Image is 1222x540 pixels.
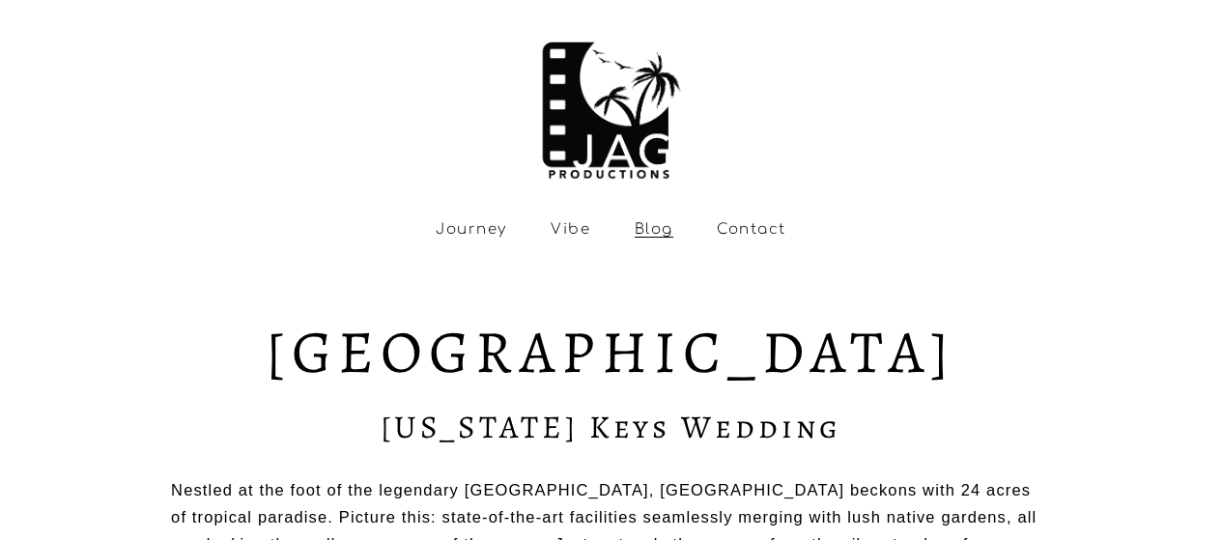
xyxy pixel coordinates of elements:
[436,221,506,239] a: Journey
[717,221,785,239] a: Contact
[534,24,687,185] img: NJ Wedding Videographer | JAG Productions
[171,322,1051,382] h1: [GEOGRAPHIC_DATA]
[551,221,590,239] a: Vibe
[171,412,1051,442] h2: [US_STATE] Keys Wedding
[635,221,673,239] a: Blog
